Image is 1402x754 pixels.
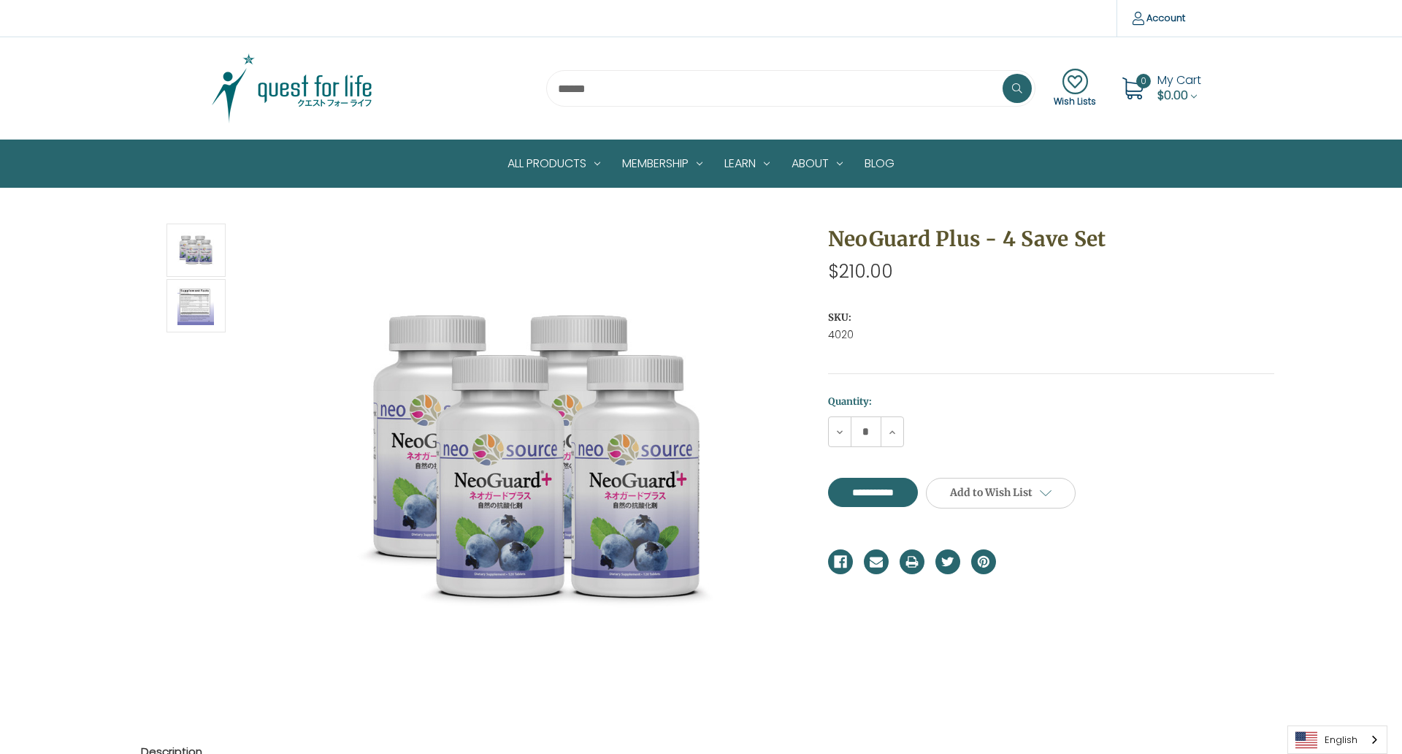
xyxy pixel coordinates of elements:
span: $0.00 [1157,87,1188,104]
a: Membership [611,140,713,187]
img: NeoGuard Plus - 4 Save Set [353,282,718,647]
img: NeoGuard Plus - 4 Save Set [177,226,214,275]
a: Print [900,549,924,574]
a: About [781,140,854,187]
a: English [1288,726,1387,753]
a: All Products [497,140,611,187]
span: 0 [1136,74,1151,88]
dt: SKU: [828,311,1271,325]
aside: Language selected: English [1287,726,1387,754]
span: $210.00 [828,259,893,284]
img: Quest Group [201,52,383,125]
a: Add to Wish List [926,478,1076,509]
img: NeoGuard Plus - 4 Save Set [177,281,214,330]
span: My Cart [1157,72,1201,88]
div: Language [1287,726,1387,754]
a: Cart with 0 items [1157,72,1201,104]
a: Learn [713,140,781,187]
h1: NeoGuard Plus - 4 Save Set [828,224,1274,254]
label: Quantity: [828,395,1274,409]
a: Wish Lists [1054,69,1096,108]
a: Blog [854,140,905,187]
dd: 4020 [828,327,1274,343]
span: Add to Wish List [950,486,1033,499]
